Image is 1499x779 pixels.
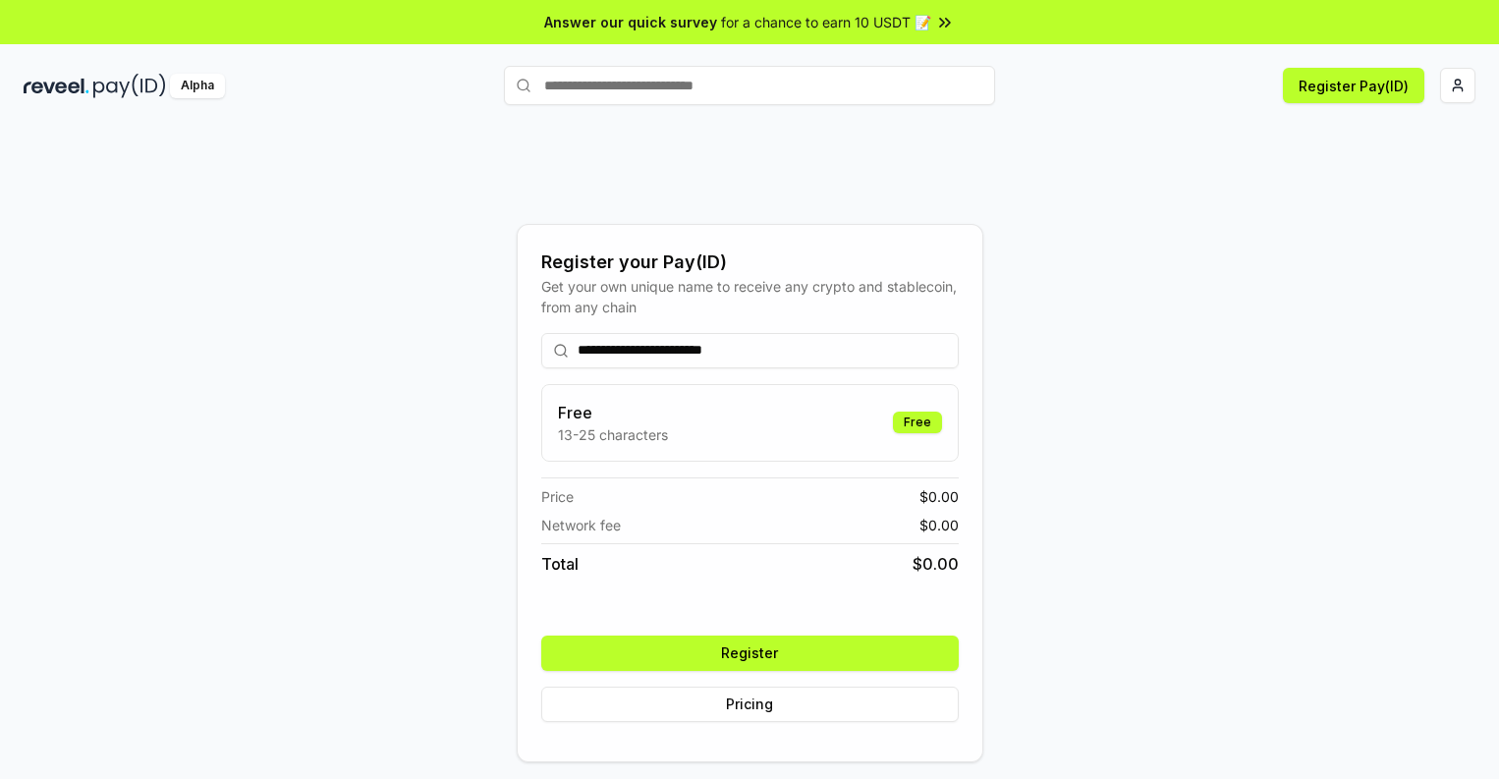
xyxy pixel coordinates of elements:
[558,401,668,424] h3: Free
[541,636,959,671] button: Register
[541,552,579,576] span: Total
[919,515,959,535] span: $ 0.00
[541,486,574,507] span: Price
[919,486,959,507] span: $ 0.00
[170,74,225,98] div: Alpha
[893,412,942,433] div: Free
[541,249,959,276] div: Register your Pay(ID)
[544,12,717,32] span: Answer our quick survey
[24,74,89,98] img: reveel_dark
[558,424,668,445] p: 13-25 characters
[93,74,166,98] img: pay_id
[541,515,621,535] span: Network fee
[541,687,959,722] button: Pricing
[1283,68,1424,103] button: Register Pay(ID)
[913,552,959,576] span: $ 0.00
[721,12,931,32] span: for a chance to earn 10 USDT 📝
[541,276,959,317] div: Get your own unique name to receive any crypto and stablecoin, from any chain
